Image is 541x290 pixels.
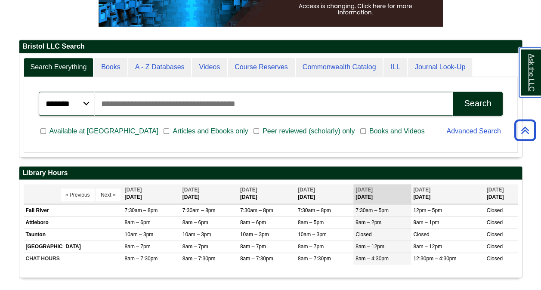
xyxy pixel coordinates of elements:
[240,231,269,238] span: 10am – 3pm
[366,126,428,136] span: Books and Videos
[259,126,358,136] span: Peer reviewed (scholarly) only
[240,207,273,213] span: 7:30am – 8pm
[125,256,158,262] span: 8am – 7:30pm
[24,253,123,265] td: CHAT HOURS
[446,127,501,135] a: Advanced Search
[182,231,211,238] span: 10am – 3pm
[24,241,123,253] td: [GEOGRAPHIC_DATA]
[486,256,502,262] span: Closed
[182,219,208,225] span: 8am – 6pm
[182,256,216,262] span: 8am – 7:30pm
[24,58,94,77] a: Search Everything
[298,219,324,225] span: 8am – 5pm
[383,58,407,77] a: ILL
[169,126,251,136] span: Articles and Ebooks only
[408,58,472,77] a: Journal Look-Up
[240,187,257,193] span: [DATE]
[180,184,238,204] th: [DATE]
[125,207,158,213] span: 7:30am – 8pm
[164,127,169,135] input: Articles and Ebooks only
[96,188,121,201] button: Next »
[486,219,502,225] span: Closed
[123,184,180,204] th: [DATE]
[240,256,273,262] span: 8am – 7:30pm
[19,40,522,53] h2: Bristol LLC Search
[486,231,502,238] span: Closed
[353,184,411,204] th: [DATE]
[296,184,353,204] th: [DATE]
[182,187,200,193] span: [DATE]
[238,184,296,204] th: [DATE]
[356,231,371,238] span: Closed
[24,228,123,241] td: Taunton
[125,244,151,250] span: 8am – 7pm
[413,256,456,262] span: 12:30pm – 4:30pm
[298,231,327,238] span: 10am – 3pm
[182,244,208,250] span: 8am – 7pm
[413,207,442,213] span: 12pm – 5pm
[360,127,366,135] input: Books and Videos
[486,244,502,250] span: Closed
[511,124,539,136] a: Back to Top
[298,244,324,250] span: 8am – 7pm
[240,244,266,250] span: 8am – 7pm
[298,207,331,213] span: 7:30am – 8pm
[486,207,502,213] span: Closed
[298,187,315,193] span: [DATE]
[298,256,331,262] span: 8am – 7:30pm
[296,58,383,77] a: Commonwealth Catalog
[46,126,162,136] span: Available at [GEOGRAPHIC_DATA]
[356,207,389,213] span: 7:30am – 5pm
[411,184,484,204] th: [DATE]
[356,187,373,193] span: [DATE]
[240,219,266,225] span: 8am – 6pm
[413,244,442,250] span: 8am – 12pm
[125,219,151,225] span: 8am – 6pm
[125,231,154,238] span: 10am – 3pm
[464,99,491,108] div: Search
[356,256,389,262] span: 8am – 4:30pm
[24,204,123,216] td: Fall River
[61,188,95,201] button: « Previous
[413,187,430,193] span: [DATE]
[182,207,216,213] span: 7:30am – 8pm
[19,167,522,180] h2: Library Hours
[413,231,429,238] span: Closed
[253,127,259,135] input: Peer reviewed (scholarly) only
[192,58,227,77] a: Videos
[413,219,439,225] span: 9am – 1pm
[94,58,127,77] a: Books
[356,219,381,225] span: 9am – 2pm
[125,187,142,193] span: [DATE]
[24,216,123,228] td: Attleboro
[128,58,192,77] a: A - Z Databases
[40,127,46,135] input: Available at [GEOGRAPHIC_DATA]
[486,187,504,193] span: [DATE]
[356,244,384,250] span: 8am – 12pm
[453,92,502,116] button: Search
[228,58,295,77] a: Course Reserves
[484,184,517,204] th: [DATE]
